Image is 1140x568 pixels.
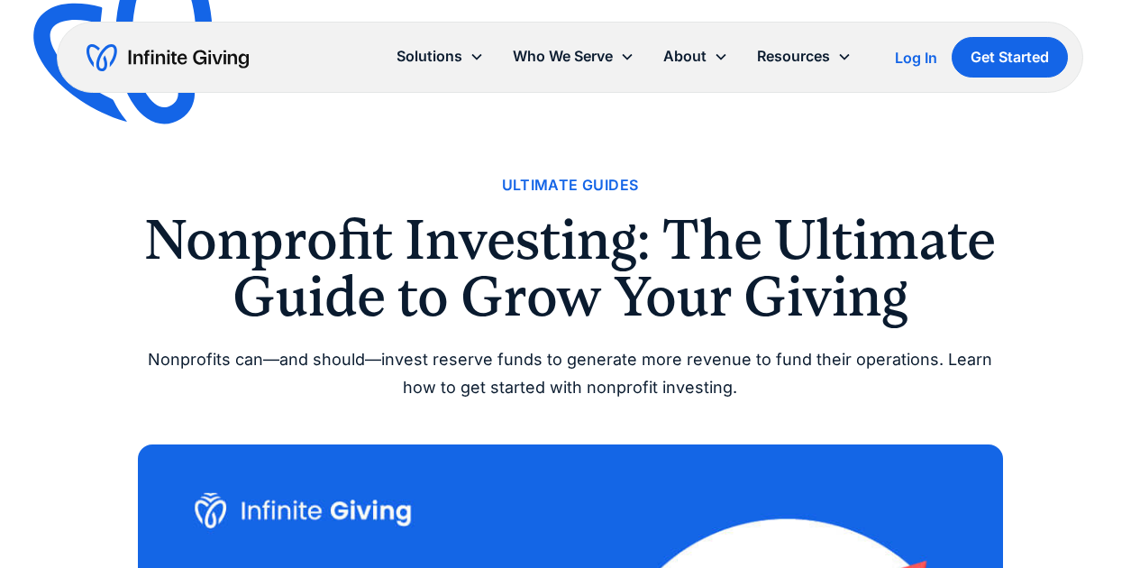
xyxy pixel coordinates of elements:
div: Solutions [382,37,498,76]
h1: Nonprofit Investing: The Ultimate Guide to Grow Your Giving [138,212,1003,325]
div: Solutions [397,44,462,69]
div: About [663,44,707,69]
div: Resources [743,37,866,76]
a: Get Started [952,37,1068,78]
div: Who We Serve [498,37,649,76]
div: Who We Serve [513,44,613,69]
div: Nonprofits can—and should—invest reserve funds to generate more revenue to fund their operations.... [138,346,1003,401]
div: Resources [757,44,830,69]
a: Log In [895,47,937,69]
div: Log In [895,50,937,65]
a: home [87,43,249,72]
div: About [649,37,743,76]
a: Ultimate Guides [502,173,639,197]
